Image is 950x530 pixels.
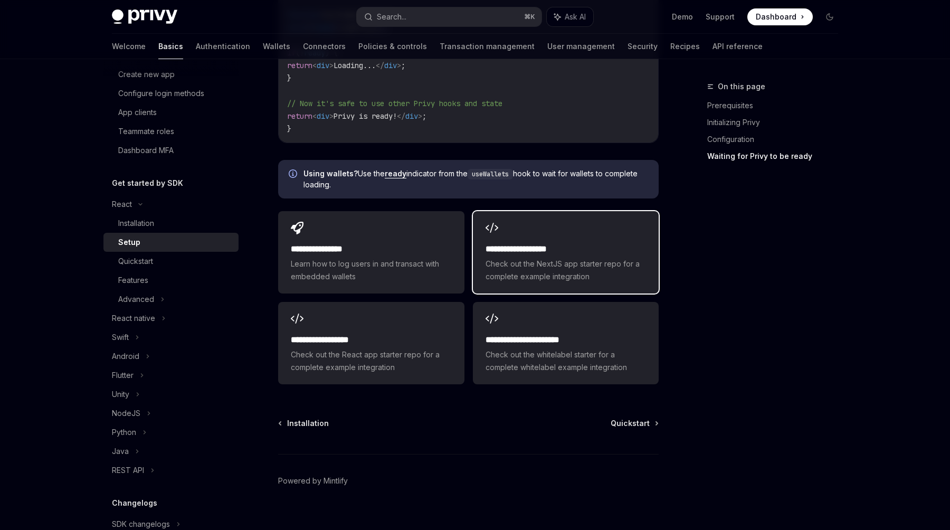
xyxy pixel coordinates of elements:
[112,497,157,509] h5: Changelogs
[103,252,239,271] a: Quickstart
[112,177,183,190] h5: Get started by SDK
[329,61,334,70] span: >
[291,348,451,374] span: Check out the React app starter repo for a complete example integration
[112,445,129,458] div: Java
[547,34,615,59] a: User management
[747,8,813,25] a: Dashboard
[118,293,154,306] div: Advanced
[287,61,312,70] span: return
[112,426,136,439] div: Python
[312,111,317,121] span: <
[112,198,132,211] div: React
[118,255,153,268] div: Quickstart
[112,464,144,477] div: REST API
[279,418,329,429] a: Installation
[118,87,204,100] div: Configure login methods
[376,61,384,70] span: </
[524,13,535,21] span: ⌘ K
[628,34,658,59] a: Security
[287,73,291,83] span: }
[547,7,593,26] button: Ask AI
[317,61,329,70] span: div
[397,111,405,121] span: </
[670,34,700,59] a: Recipes
[112,312,155,325] div: React native
[405,111,418,121] span: div
[334,61,376,70] span: Loading...
[112,388,129,401] div: Unity
[287,124,291,134] span: }
[468,169,513,179] code: useWallets
[118,144,174,157] div: Dashboard MFA
[706,12,735,22] a: Support
[303,169,358,178] strong: Using wallets?
[707,131,847,148] a: Configuration
[385,169,406,178] a: ready
[565,12,586,22] span: Ask AI
[707,114,847,131] a: Initializing Privy
[103,141,239,160] a: Dashboard MFA
[112,369,134,382] div: Flutter
[303,168,648,190] span: Use the indicator from the hook to wait for wallets to complete loading.
[486,258,646,283] span: Check out the NextJS app starter repo for a complete example integration
[158,34,183,59] a: Basics
[278,211,464,294] a: **** **** **** *Learn how to log users in and transact with embedded wallets
[118,217,154,230] div: Installation
[473,302,659,384] a: **** **** **** **** ***Check out the whitelabel starter for a complete whitelabel example integra...
[103,122,239,141] a: Teammate roles
[422,111,426,121] span: ;
[103,84,239,103] a: Configure login methods
[329,111,334,121] span: >
[291,258,451,283] span: Learn how to log users in and transact with embedded wallets
[196,34,250,59] a: Authentication
[397,61,401,70] span: >
[317,111,329,121] span: div
[112,10,177,24] img: dark logo
[118,106,157,119] div: App clients
[358,34,427,59] a: Policies & controls
[112,350,139,363] div: Android
[112,331,129,344] div: Swift
[821,8,838,25] button: Toggle dark mode
[486,348,646,374] span: Check out the whitelabel starter for a complete whitelabel example integration
[473,211,659,294] a: **** **** **** ****Check out the NextJS app starter repo for a complete example integration
[756,12,796,22] span: Dashboard
[103,214,239,233] a: Installation
[287,99,502,108] span: // Now it's safe to use other Privy hooks and state
[401,61,405,70] span: ;
[672,12,693,22] a: Demo
[263,34,290,59] a: Wallets
[278,476,348,486] a: Powered by Mintlify
[118,236,140,249] div: Setup
[118,274,148,287] div: Features
[312,61,317,70] span: <
[611,418,658,429] a: Quickstart
[384,61,397,70] span: div
[440,34,535,59] a: Transaction management
[278,302,464,384] a: **** **** **** ***Check out the React app starter repo for a complete example integration
[287,111,312,121] span: return
[357,7,541,26] button: Search...⌘K
[334,111,397,121] span: Privy is ready!
[103,233,239,252] a: Setup
[289,169,299,180] svg: Info
[707,97,847,114] a: Prerequisites
[718,80,765,93] span: On this page
[303,34,346,59] a: Connectors
[377,11,406,23] div: Search...
[112,34,146,59] a: Welcome
[611,418,650,429] span: Quickstart
[707,148,847,165] a: Waiting for Privy to be ready
[103,271,239,290] a: Features
[418,111,422,121] span: >
[287,418,329,429] span: Installation
[112,407,140,420] div: NodeJS
[712,34,763,59] a: API reference
[118,125,174,138] div: Teammate roles
[103,103,239,122] a: App clients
